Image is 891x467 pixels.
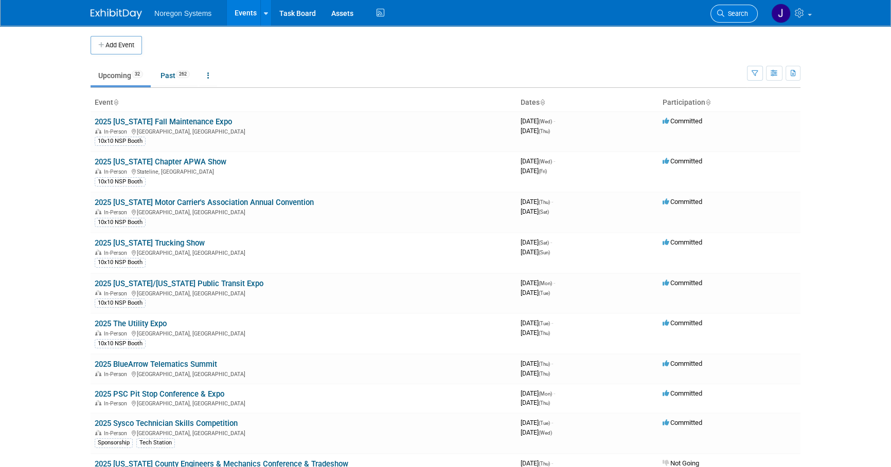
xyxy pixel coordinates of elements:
div: Tech Station [136,438,175,447]
span: [DATE] [521,198,553,206]
img: In-Person Event [95,209,101,214]
a: Sort by Event Name [113,98,118,106]
span: In-Person [104,209,130,216]
span: [DATE] [521,329,550,337]
span: Not Going [663,459,699,467]
img: In-Person Event [95,371,101,376]
span: - [550,238,552,246]
span: [DATE] [521,389,555,397]
a: 2025 The Utility Expo [95,319,167,328]
span: [DATE] [521,157,555,165]
span: (Tue) [539,321,550,326]
span: In-Person [104,128,130,135]
span: (Thu) [539,128,550,134]
span: - [551,360,553,367]
span: (Sun) [539,250,550,255]
span: [DATE] [521,238,552,246]
span: (Thu) [539,400,550,406]
div: Sponsorship [95,438,133,447]
div: Stateline, [GEOGRAPHIC_DATA] [95,167,512,175]
a: 2025 [US_STATE] Motor Carrier's Association Annual Convention [95,198,314,207]
a: 2025 [US_STATE] Trucking Show [95,238,205,248]
span: In-Person [104,290,130,297]
span: (Thu) [539,461,550,466]
span: - [551,319,553,327]
span: Committed [663,360,702,367]
div: [GEOGRAPHIC_DATA], [GEOGRAPHIC_DATA] [95,399,512,407]
span: (Thu) [539,330,550,336]
div: [GEOGRAPHIC_DATA], [GEOGRAPHIC_DATA] [95,369,512,378]
div: [GEOGRAPHIC_DATA], [GEOGRAPHIC_DATA] [95,289,512,297]
span: (Mon) [539,281,552,286]
span: - [554,157,555,165]
img: In-Person Event [95,400,101,405]
img: In-Person Event [95,128,101,134]
div: [GEOGRAPHIC_DATA], [GEOGRAPHIC_DATA] [95,248,512,256]
div: [GEOGRAPHIC_DATA], [GEOGRAPHIC_DATA] [95,208,512,216]
span: (Wed) [539,159,552,164]
div: 10x10 NSP Booth [95,339,146,348]
img: In-Person Event [95,430,101,435]
span: (Fri) [539,169,547,174]
a: 2025 [US_STATE]/[US_STATE] Public Transit Expo [95,279,263,288]
span: (Sat) [539,240,549,246]
a: 2025 PSC Pit Stop Conference & Expo [95,389,224,399]
a: Sort by Participation Type [705,98,710,106]
div: [GEOGRAPHIC_DATA], [GEOGRAPHIC_DATA] [95,127,512,135]
div: [GEOGRAPHIC_DATA], [GEOGRAPHIC_DATA] [95,428,512,437]
span: - [551,459,553,467]
span: [DATE] [521,167,547,175]
span: [DATE] [521,419,553,426]
span: (Tue) [539,290,550,296]
span: (Sat) [539,209,549,215]
a: Past262 [153,66,198,85]
span: Noregon Systems [154,9,211,17]
span: (Wed) [539,119,552,124]
span: [DATE] [521,399,550,406]
span: - [554,279,555,287]
span: Committed [663,419,702,426]
a: Upcoming32 [91,66,151,85]
span: [DATE] [521,127,550,135]
img: In-Person Event [95,250,101,255]
span: 32 [132,70,143,78]
span: [DATE] [521,208,549,215]
div: 10x10 NSP Booth [95,258,146,267]
a: Sort by Start Date [540,98,545,106]
span: - [554,117,555,125]
img: In-Person Event [95,169,101,174]
a: 2025 Sysco Technician Skills Competition [95,419,238,428]
span: [DATE] [521,289,550,296]
span: Committed [663,157,702,165]
span: In-Person [104,250,130,256]
a: 2025 [US_STATE] Fall Maintenance Expo [95,117,232,126]
span: In-Person [104,330,130,337]
span: In-Person [104,400,130,407]
span: [DATE] [521,369,550,377]
img: ExhibitDay [91,9,142,19]
th: Dates [516,94,658,111]
div: 10x10 NSP Booth [95,218,146,227]
span: [DATE] [521,117,555,125]
span: In-Person [104,169,130,175]
span: (Tue) [539,420,550,426]
span: Committed [663,198,702,206]
div: [GEOGRAPHIC_DATA], [GEOGRAPHIC_DATA] [95,329,512,337]
img: In-Person Event [95,330,101,335]
span: - [551,419,553,426]
span: (Mon) [539,391,552,397]
div: 10x10 NSP Booth [95,137,146,146]
div: 10x10 NSP Booth [95,177,146,186]
span: [DATE] [521,428,552,436]
button: Add Event [91,36,142,54]
span: Committed [663,279,702,287]
span: Committed [663,238,702,246]
span: [DATE] [521,459,553,467]
span: (Wed) [539,430,552,436]
span: In-Person [104,430,130,437]
span: [DATE] [521,360,553,367]
a: Search [710,5,758,23]
span: - [551,198,553,206]
span: Committed [663,117,702,125]
a: 2025 BlueArrow Telematics Summit [95,360,217,369]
